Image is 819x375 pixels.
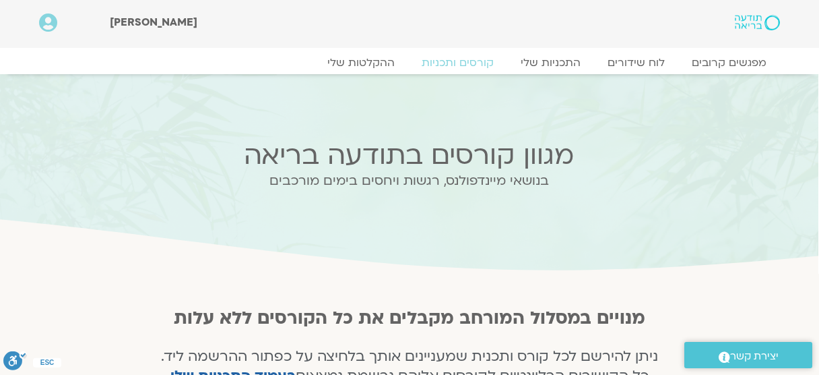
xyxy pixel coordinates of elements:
a: יצירת קשר [684,342,812,368]
h2: מגוון קורסים בתודעה בריאה [145,140,673,171]
a: קורסים ותכניות [408,56,507,69]
a: מפגשים קרובים [678,56,780,69]
h2: מנויים במסלול המורחב מקבלים את כל הקורסים ללא עלות [155,308,665,328]
h2: בנושאי מיינדפולנס, רגשות ויחסים בימים מורכבים [145,173,673,188]
a: התכניות שלי [507,56,594,69]
span: יצירת קשר [730,347,779,366]
span: [PERSON_NAME] [110,15,197,30]
nav: Menu [39,56,780,69]
a: ההקלטות שלי [314,56,408,69]
a: לוח שידורים [594,56,678,69]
